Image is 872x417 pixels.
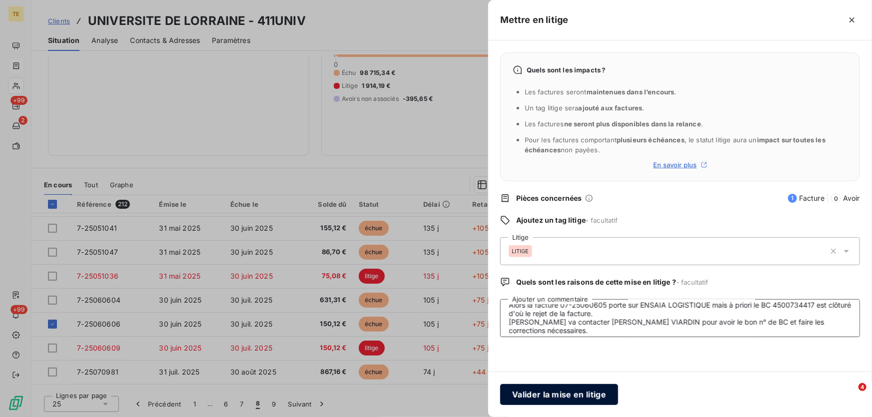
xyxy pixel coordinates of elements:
[500,13,568,27] h5: Mettre en litige
[525,136,826,154] span: Pour les factures comportant , le statut litige aura un non payées.
[579,104,643,112] span: ajouté aux factures
[527,66,606,74] span: Quels sont les impacts ?
[859,383,867,391] span: 4
[564,120,701,128] span: ne seront plus disponibles dans la relance
[653,161,697,169] span: En savoir plus
[513,161,848,169] a: En savoir plus
[500,299,860,337] textarea: [PERSON_NAME] il y a 12 minutes facture 07-25090605 non transférée à ce jour LITIGE - action en c...
[516,193,582,203] span: Pièces concernées
[788,193,860,203] span: Facture Avoir
[676,278,709,286] span: - facultatif
[617,136,685,144] span: plusieurs échéances
[831,194,841,203] span: 0
[788,194,797,203] span: 1
[500,384,618,405] button: Valider la mise en litige
[525,104,645,112] span: Un tag litige sera .
[525,88,677,96] span: Les factures seront .
[586,216,618,224] span: - facultatif
[512,248,529,254] span: LITIGE
[516,216,586,224] span: Ajoutez un tag litige
[838,383,862,407] iframe: Intercom live chat
[525,120,703,128] span: Les factures .
[516,278,676,286] span: Quels sont les raisons de cette mise en litige ?
[587,88,675,96] span: maintenues dans l’encours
